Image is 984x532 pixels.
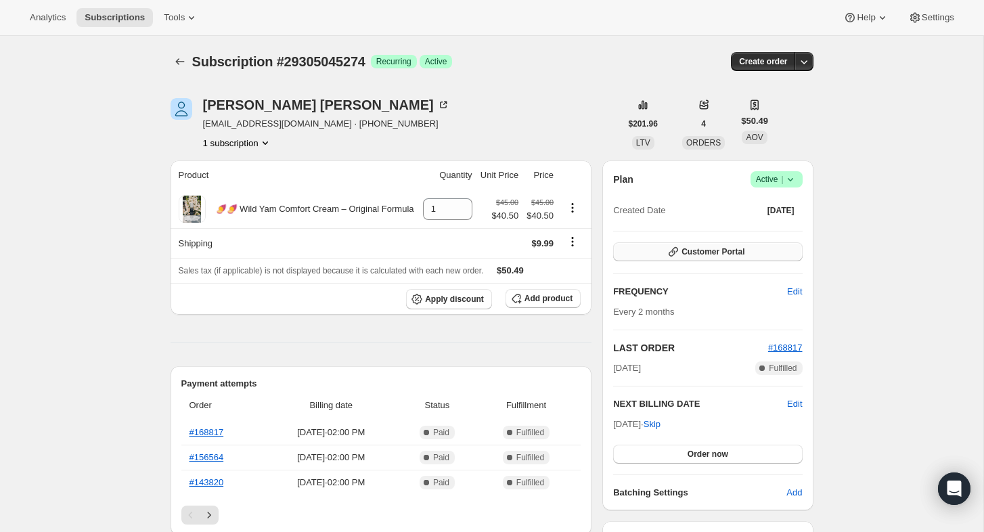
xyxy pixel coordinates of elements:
[189,427,224,437] a: #168817
[433,427,449,438] span: Paid
[171,52,189,71] button: Subscriptions
[433,477,449,488] span: Paid
[613,445,802,464] button: Order now
[171,228,419,258] th: Shipping
[516,452,544,463] span: Fulfilled
[787,285,802,298] span: Edit
[156,8,206,27] button: Tools
[613,285,787,298] h2: FREQUENCY
[85,12,145,23] span: Subscriptions
[531,198,554,206] small: $45.00
[835,8,897,27] button: Help
[613,242,802,261] button: Customer Portal
[171,98,192,120] span: Desiree Johnson
[433,452,449,463] span: Paid
[629,118,658,129] span: $201.96
[635,414,669,435] button: Skip
[786,486,802,500] span: Add
[203,98,450,112] div: [PERSON_NAME] [PERSON_NAME]
[922,12,954,23] span: Settings
[613,173,633,186] h2: Plan
[76,8,153,27] button: Subscriptions
[496,198,518,206] small: $45.00
[769,363,797,374] span: Fulfilled
[613,341,768,355] h2: LAST ORDER
[759,201,803,220] button: [DATE]
[516,477,544,488] span: Fulfilled
[425,294,484,305] span: Apply discount
[268,476,395,489] span: [DATE] · 02:00 PM
[857,12,875,23] span: Help
[491,209,518,223] span: $40.50
[189,477,224,487] a: #143820
[767,205,795,216] span: [DATE]
[406,289,492,309] button: Apply discount
[900,8,962,27] button: Settings
[562,234,583,249] button: Shipping actions
[203,136,272,150] button: Product actions
[200,506,219,525] button: Next
[522,160,558,190] th: Price
[621,114,666,133] button: $201.96
[506,289,581,308] button: Add product
[686,138,721,148] span: ORDERS
[480,399,573,412] span: Fulfillment
[768,342,803,353] a: #168817
[779,281,810,303] button: Edit
[181,391,264,420] th: Order
[524,293,573,304] span: Add product
[644,418,661,431] span: Skip
[693,114,714,133] button: 4
[746,133,763,142] span: AOV
[613,307,674,317] span: Every 2 months
[268,426,395,439] span: [DATE] · 02:00 PM
[781,174,783,185] span: |
[189,452,224,462] a: #156564
[681,246,744,257] span: Customer Portal
[778,482,810,504] button: Add
[516,427,544,438] span: Fulfilled
[268,451,395,464] span: [DATE] · 02:00 PM
[181,506,581,525] nav: Pagination
[731,52,795,71] button: Create order
[268,399,395,412] span: Billing date
[756,173,797,186] span: Active
[613,361,641,375] span: [DATE]
[30,12,66,23] span: Analytics
[425,56,447,67] span: Active
[562,200,583,215] button: Product actions
[418,160,476,190] th: Quantity
[701,118,706,129] span: 4
[497,265,524,275] span: $50.49
[192,54,365,69] span: Subscription #29305045274
[613,419,661,429] span: [DATE] ·
[179,266,484,275] span: Sales tax (if applicable) is not displayed because it is calculated with each new order.
[741,114,768,128] span: $50.49
[613,486,786,500] h6: Batching Settings
[613,204,665,217] span: Created Date
[787,397,802,411] button: Edit
[613,397,787,411] h2: NEXT BILLING DATE
[376,56,411,67] span: Recurring
[938,472,970,505] div: Open Intercom Messenger
[476,160,523,190] th: Unit Price
[171,160,419,190] th: Product
[739,56,787,67] span: Create order
[206,202,414,216] div: 🍠🍠 Wild Yam Comfort Cream – Original Formula
[688,449,728,460] span: Order now
[531,238,554,248] span: $9.99
[203,117,450,131] span: [EMAIL_ADDRESS][DOMAIN_NAME] · [PHONE_NUMBER]
[181,377,581,391] h2: Payment attempts
[527,209,554,223] span: $40.50
[22,8,74,27] button: Analytics
[403,399,472,412] span: Status
[768,341,803,355] button: #168817
[636,138,650,148] span: LTV
[164,12,185,23] span: Tools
